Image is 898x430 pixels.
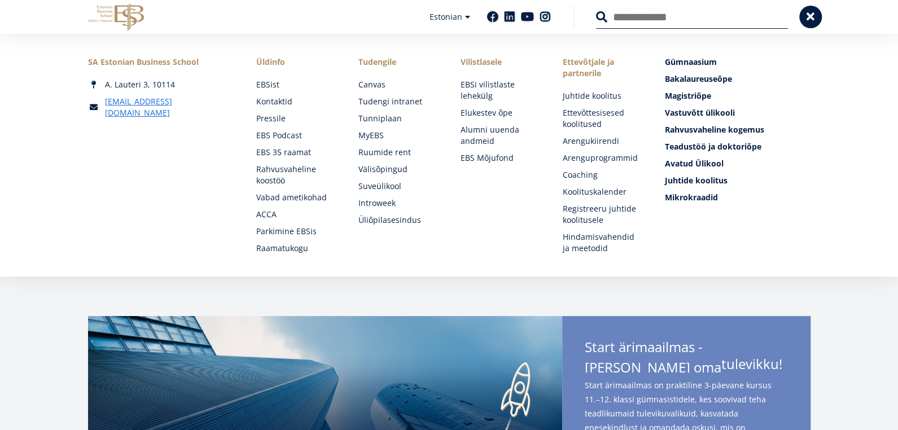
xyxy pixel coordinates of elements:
span: Rahvusvaheline kogemus [664,124,764,135]
a: Raamatukogu [256,243,336,254]
span: tulevikku! [721,356,782,372]
a: Arenguprogrammid [562,152,642,164]
span: Start ärimaailmas - [PERSON_NAME] oma [585,339,788,376]
span: Teadustöö ja doktoriõpe [664,141,761,152]
span: Avatud Ülikool [664,158,723,169]
a: Facebook [487,11,498,23]
a: Rahvusvaheline kogemus [664,124,810,135]
a: ACCA [256,209,336,220]
a: Kontaktid [256,96,336,107]
a: Avatud Ülikool [664,158,810,169]
a: Juhtide koolitus [664,175,810,186]
a: Suveülikool [358,181,438,192]
a: MyEBS [358,130,438,141]
a: Linkedin [504,11,515,23]
span: Magistriõpe [664,90,711,101]
a: Elukestev õpe [460,107,540,119]
a: EBS 35 raamat [256,147,336,158]
a: Ettevõttesisesed koolitused [562,107,642,130]
a: Tudengi intranet [358,96,438,107]
span: Juhtide koolitus [664,175,727,186]
a: Parkimine EBSis [256,226,336,237]
a: Alumni uuenda andmeid [460,124,540,147]
a: Rahvusvaheline koostöö [256,164,336,186]
a: Vabad ametikohad [256,192,336,203]
div: A. Lauteri 3, 10114 [88,79,234,90]
span: Vilistlasele [460,56,540,68]
a: Introweek [358,198,438,209]
div: SA Estonian Business School [88,56,234,68]
a: EBS Podcast [256,130,336,141]
a: Tunniplaan [358,113,438,124]
a: Canvas [358,79,438,90]
a: Pressile [256,113,336,124]
a: Registreeru juhtide koolitusele [562,203,642,226]
a: Arengukiirendi [562,135,642,147]
a: Üliõpilasesindus [358,214,438,226]
a: [EMAIL_ADDRESS][DOMAIN_NAME] [105,96,234,119]
span: Ettevõtjale ja partnerile [562,56,642,79]
a: Ruumide rent [358,147,438,158]
a: Gümnaasium [664,56,810,68]
a: Bakalaureuseõpe [664,73,810,85]
a: Magistriõpe [664,90,810,102]
span: Bakalaureuseõpe [664,73,731,84]
span: Üldinfo [256,56,336,68]
a: Vastuvõtt ülikooli [664,107,810,119]
a: EBS Mõjufond [460,152,540,164]
a: Välisõpingud [358,164,438,175]
a: EBSi vilistlaste lehekülg [460,79,540,102]
a: Hindamisvahendid ja meetodid [562,231,642,254]
a: Tudengile [358,56,438,68]
a: Youtube [521,11,534,23]
span: Mikrokraadid [664,192,717,203]
a: Juhtide koolitus [562,90,642,102]
a: Coaching [562,169,642,181]
a: Instagram [540,11,551,23]
span: Gümnaasium [664,56,716,67]
a: Mikrokraadid [664,192,810,203]
span: Vastuvõtt ülikooli [664,107,734,118]
a: EBSist [256,79,336,90]
a: Koolituskalender [562,186,642,198]
a: Teadustöö ja doktoriõpe [664,141,810,152]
